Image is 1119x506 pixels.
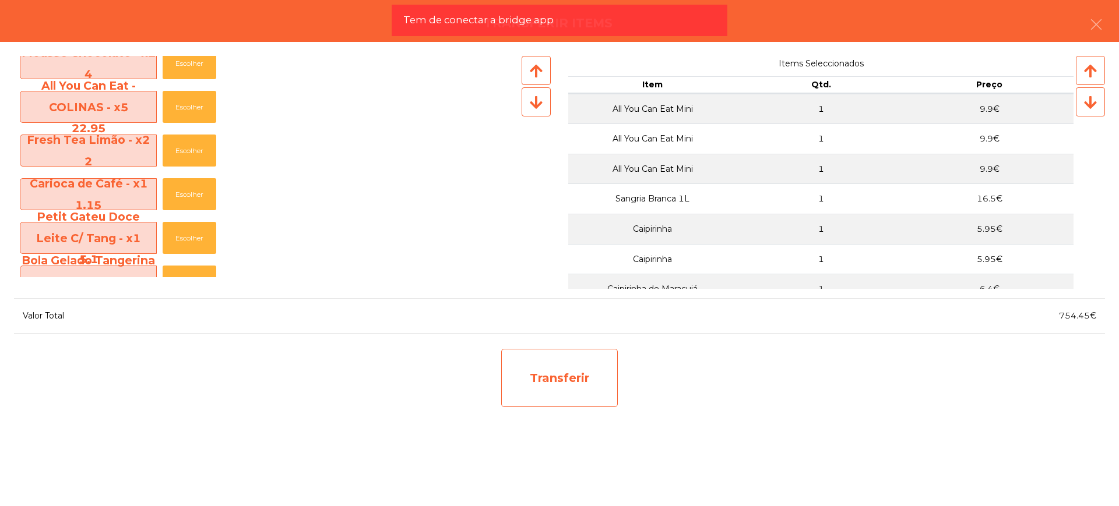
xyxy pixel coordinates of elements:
button: Escolher [163,91,216,123]
span: Bola Gelado Tangerina - x1 [20,250,156,313]
span: Tem de conectar a bridge app [403,13,554,27]
button: Escolher [163,135,216,167]
td: 9.9€ [905,123,1074,154]
td: 6.4€ [905,274,1074,304]
td: 1 [737,94,905,124]
span: Fresh Tea Limão - x2 [20,129,156,172]
td: 5.95€ [905,214,1074,244]
td: Caipirinha [568,244,737,274]
button: Escolher [163,178,216,210]
td: 1 [737,154,905,184]
div: 2 [20,151,156,172]
th: Qtd. [737,76,905,94]
td: Caipirinha [568,214,737,244]
div: 5.1 [20,249,156,270]
span: Petit Gateu Doce Leite C/ Tang - x1 [20,206,156,270]
th: Item [568,76,737,94]
td: 16.5€ [905,183,1074,214]
span: Carioca de Café - x1 [20,173,156,215]
td: 1 [737,244,905,274]
td: 1 [737,123,905,154]
button: Escolher [163,222,216,254]
td: 1 [737,183,905,214]
span: All You Can Eat - COLINAS - x5 [20,75,156,139]
td: 1 [737,214,905,244]
span: Items Seleccionados [568,56,1074,72]
td: 5.95€ [905,244,1074,274]
span: Mousse Chocolate - x2 [20,42,156,84]
div: 22.95 [20,118,156,139]
td: 1 [737,274,905,304]
td: Sangria Branca 1L [568,183,737,214]
td: All You Can Eat Mini [568,123,737,154]
button: Escolher [163,266,216,298]
td: Caipirinha de Maracujá [568,274,737,304]
span: 754.45€ [1059,310,1096,321]
div: 4 [20,63,156,84]
td: All You Can Eat Mini [568,94,737,124]
div: Transferir [501,349,618,407]
td: 9.9€ [905,154,1074,184]
div: 1.15 [20,194,156,215]
th: Preço [905,76,1074,94]
button: Escolher [163,47,216,79]
td: 9.9€ [905,94,1074,124]
span: Valor Total [23,310,64,321]
td: All You Can Eat Mini [568,154,737,184]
